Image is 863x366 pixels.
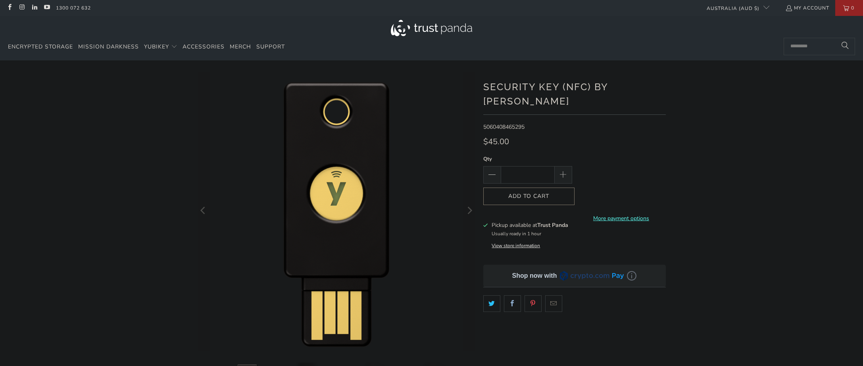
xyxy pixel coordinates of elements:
a: 1300 072 632 [56,4,91,12]
a: Trust Panda Australia on Instagram [18,5,25,11]
a: Share this on Pinterest [525,295,542,312]
a: Share this on Twitter [483,295,500,312]
button: Previous [197,72,210,351]
span: YubiKey [144,43,169,50]
img: Trust Panda Australia [391,20,472,36]
small: Usually ready in 1 hour [492,230,541,237]
button: Add to Cart [483,188,575,205]
h1: Security Key (NFC) by [PERSON_NAME] [483,78,666,108]
summary: YubiKey [144,38,177,56]
a: My Account [785,4,829,12]
b: Trust Panda [537,221,568,229]
a: Accessories [183,38,225,56]
a: Trust Panda Australia on Facebook [6,5,13,11]
a: Support [256,38,285,56]
div: Shop now with [512,271,557,280]
a: Encrypted Storage [8,38,73,56]
a: Trust Panda Australia on LinkedIn [31,5,38,11]
a: Merch [230,38,251,56]
a: Share this on Facebook [504,295,521,312]
a: Mission Darkness [78,38,139,56]
img: Security Key (NFC) by Yubico - Trust Panda [198,72,475,351]
span: Accessories [183,43,225,50]
span: Support [256,43,285,50]
span: 5060408465295 [483,123,525,131]
span: Encrypted Storage [8,43,73,50]
h3: Pickup available at [492,221,568,229]
label: Qty [483,155,572,163]
a: More payment options [577,214,666,223]
button: View store information [492,242,540,249]
a: Trust Panda Australia on YouTube [43,5,50,11]
button: Next [463,72,476,351]
a: Email this to a friend [545,295,562,312]
span: Mission Darkness [78,43,139,50]
nav: Translation missing: en.navigation.header.main_nav [8,38,285,56]
span: $45.00 [483,136,509,147]
span: Add to Cart [492,193,566,200]
span: Merch [230,43,251,50]
button: Search [835,38,855,55]
input: Search... [784,38,855,55]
